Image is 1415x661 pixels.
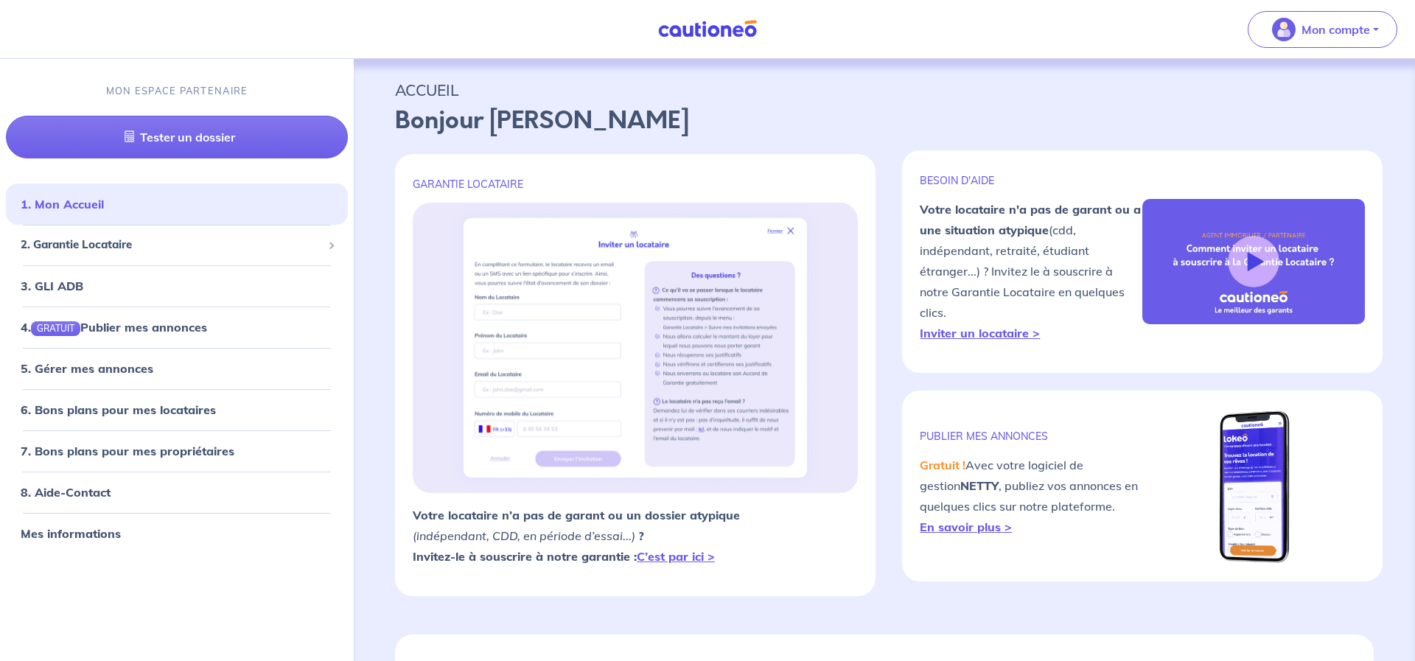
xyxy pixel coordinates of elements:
span: 2. Garantie Locataire [21,237,322,253]
a: En savoir plus > [920,520,1012,534]
p: Mon compte [1302,21,1370,38]
a: 1. Mon Accueil [21,197,104,211]
img: video-gli-new-none.jpg [1142,199,1365,324]
p: MON ESPACE PARTENAIRE [106,84,248,98]
div: 1. Mon Accueil [6,189,348,219]
a: 4.GRATUITPublier mes annonces [21,319,207,334]
strong: Invitez-le à souscrire à notre garantie : [413,549,715,564]
a: C’est par ici > [637,549,715,564]
div: 6. Bons plans pour mes locataires [6,395,348,424]
div: 2. Garantie Locataire [6,231,348,259]
p: (cdd, indépendant, retraité, étudiant étranger...) ? Invitez le à souscrire à notre Garantie Loca... [920,199,1142,343]
div: 7. Bons plans pour mes propriétaires [6,436,348,466]
div: 8. Aide-Contact [6,478,348,507]
p: Avec votre logiciel de gestion , publiez vos annonces en quelques clics sur notre plateforme. [920,455,1142,537]
div: Mes informations [6,519,348,548]
button: illu_account_valid_menu.svgMon compte [1248,11,1397,48]
strong: Votre locataire n'a pas de garant ou a une situation atypique [920,202,1141,237]
em: Gratuit ! [920,458,965,472]
a: Tester un dossier [6,116,348,158]
img: illu_account_valid_menu.svg [1272,18,1296,41]
strong: ? [638,528,644,543]
img: mobile-lokeo.png [1215,408,1292,564]
em: (indépendant, CDD, en période d’essai...) [413,528,635,543]
div: 5. Gérer mes annonces [6,354,348,383]
a: 8. Aide-Contact [21,485,111,500]
div: 4.GRATUITPublier mes annonces [6,312,348,341]
a: 7. Bons plans pour mes propriétaires [21,444,234,458]
a: Mes informations [21,526,121,541]
strong: NETTY [960,478,999,493]
a: 5. Gérer mes annonces [21,361,153,376]
div: 3. GLI ADB [6,270,348,300]
img: Cautioneo [652,20,763,38]
strong: Votre locataire n’a pas de garant ou un dossier atypique [413,508,740,522]
a: Inviter un locataire > [920,326,1040,340]
p: publier mes annonces [920,430,1142,443]
img: invite.png [448,203,822,493]
a: 3. GLI ADB [21,278,83,293]
p: GARANTIE LOCATAIRE [413,178,858,191]
p: Bonjour [PERSON_NAME] [395,103,1374,139]
p: ACCUEIL [395,77,1374,103]
a: 6. Bons plans pour mes locataires [21,402,216,417]
p: BESOIN D'AIDE [920,174,1142,187]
